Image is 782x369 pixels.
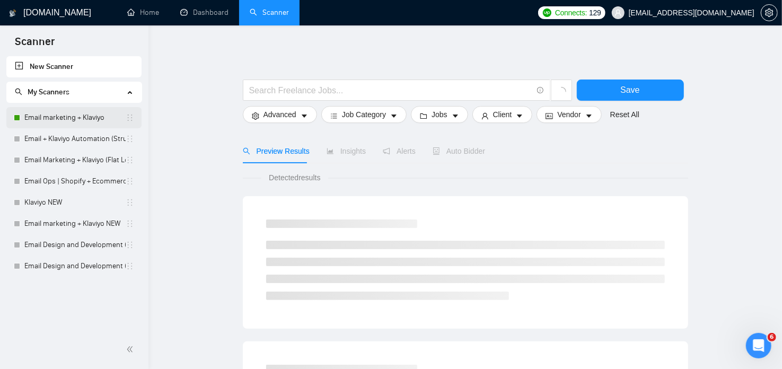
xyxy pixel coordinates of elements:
a: Email marketing + Klaviyo NEW [24,213,126,234]
span: holder [126,177,134,186]
span: caret-down [585,112,593,120]
button: userClientcaret-down [472,106,533,123]
a: dashboardDashboard [180,8,229,17]
span: bars [330,112,338,120]
img: upwork-logo.png [543,8,551,17]
button: barsJob Categorycaret-down [321,106,407,123]
span: holder [126,198,134,207]
a: Email marketing + Klaviyo [24,107,126,128]
li: New Scanner [6,56,142,77]
span: Save [620,83,639,96]
a: Klaviyo NEW [24,192,126,213]
li: Email Ops | Shopify + Ecommerce [6,171,142,192]
span: info-circle [537,87,544,94]
span: Jobs [432,109,447,120]
span: holder [126,135,134,143]
span: Alerts [383,147,416,155]
span: Client [493,109,512,120]
a: homeHome [127,8,159,17]
span: robot [433,147,440,155]
span: setting [761,8,777,17]
a: Email Marketing + Klaviyo (Flat Logic) [24,150,126,171]
span: Job Category [342,109,386,120]
span: holder [126,156,134,164]
span: Advanced [263,109,296,120]
button: idcardVendorcaret-down [537,106,601,123]
a: New Scanner [15,56,133,77]
a: Email + Klaviyo Automation (Structured Logic) [24,128,126,150]
li: Email marketing + Klaviyo NEW [6,213,142,234]
span: setting [252,112,259,120]
span: My Scanners [15,87,69,96]
li: Email Design and Development (Flat Logic) [6,234,142,256]
span: caret-down [452,112,459,120]
li: Email Marketing + Klaviyo (Flat Logic) [6,150,142,171]
li: Email Design and Development (Structured Logic) [6,256,142,277]
span: holder [126,262,134,270]
span: user [614,9,622,16]
span: idcard [546,112,553,120]
span: folder [420,112,427,120]
li: Klaviyo NEW [6,192,142,213]
span: area-chart [327,147,334,155]
span: Auto Bidder [433,147,485,155]
a: Email Design and Development (Structured Logic) [24,256,126,277]
span: search [243,147,250,155]
span: 129 [589,7,601,19]
a: Reset All [610,109,639,120]
span: Scanner [6,34,63,56]
span: user [481,112,489,120]
span: holder [126,219,134,228]
button: settingAdvancedcaret-down [243,106,317,123]
span: Preview Results [243,147,310,155]
span: search [15,88,22,95]
li: Email + Klaviyo Automation (Structured Logic) [6,128,142,150]
span: double-left [126,344,137,355]
span: Insights [327,147,366,155]
span: caret-down [390,112,398,120]
span: Vendor [557,109,581,120]
button: setting [761,4,778,21]
span: holder [126,241,134,249]
span: caret-down [516,112,523,120]
button: Save [577,80,684,101]
span: Connects: [555,7,587,19]
span: loading [557,87,566,96]
img: logo [9,5,16,22]
span: holder [126,113,134,122]
span: Detected results [261,172,328,183]
input: Search Freelance Jobs... [249,84,532,97]
span: notification [383,147,390,155]
a: searchScanner [250,8,289,17]
iframe: Intercom live chat [746,333,771,358]
button: folderJobscaret-down [411,106,468,123]
span: 6 [768,333,776,341]
a: Email Ops | Shopify + Ecommerce [24,171,126,192]
span: My Scanners [28,87,69,96]
a: Email Design and Development (Flat Logic) [24,234,126,256]
li: Email marketing + Klaviyo [6,107,142,128]
span: caret-down [301,112,308,120]
a: setting [761,8,778,17]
